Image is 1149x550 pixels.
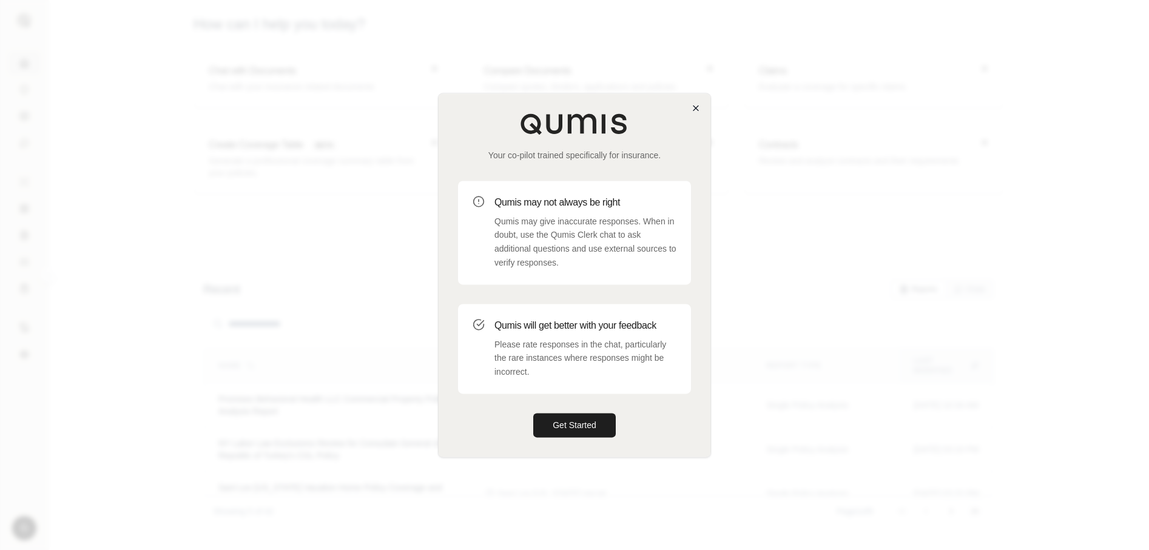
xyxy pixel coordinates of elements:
img: Qumis Logo [520,113,629,135]
p: Please rate responses in the chat, particularly the rare instances where responses might be incor... [494,338,676,379]
button: Get Started [533,413,616,437]
p: Qumis may give inaccurate responses. When in doubt, use the Qumis Clerk chat to ask additional qu... [494,215,676,270]
h3: Qumis will get better with your feedback [494,318,676,333]
p: Your co-pilot trained specifically for insurance. [458,149,691,161]
h3: Qumis may not always be right [494,195,676,210]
